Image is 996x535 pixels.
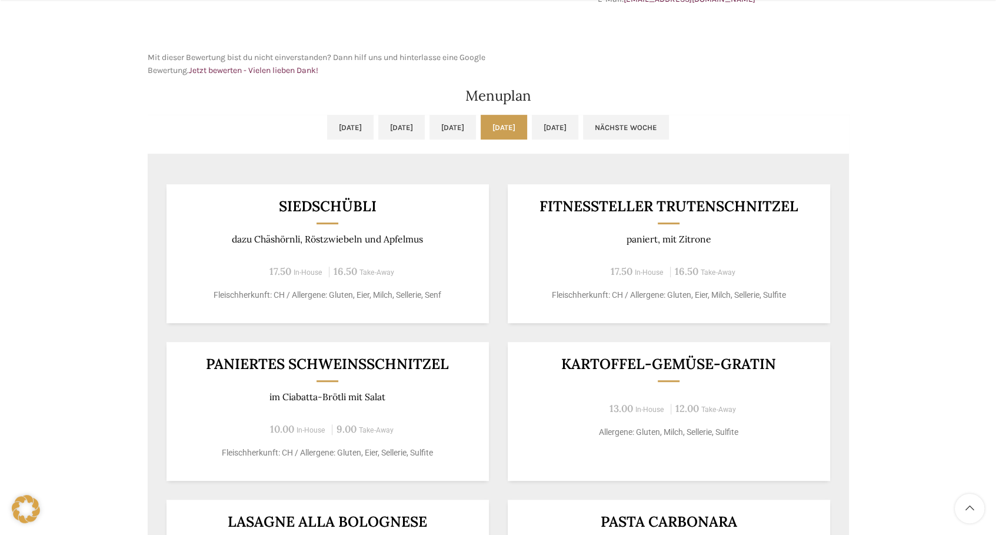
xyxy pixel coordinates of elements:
[701,406,736,414] span: Take-Away
[181,234,474,245] p: dazu Chäshörnli, Röstzwiebeln und Apfelmus
[378,115,425,139] a: [DATE]
[635,406,664,414] span: In-House
[522,289,815,301] p: Fleischherkunft: CH / Allergene: Gluten, Eier, Milch, Sellerie, Sulfite
[148,89,849,103] h2: Menuplan
[522,426,815,438] p: Allergene: Gluten, Milch, Sellerie, Sulfite
[583,115,669,139] a: Nächste Woche
[294,268,322,277] span: In-House
[675,402,699,415] span: 12.00
[955,494,984,523] a: Scroll to top button
[359,426,394,434] span: Take-Away
[635,268,664,277] span: In-House
[675,265,698,278] span: 16.50
[481,115,527,139] a: [DATE]
[337,423,357,436] span: 9.00
[532,115,578,139] a: [DATE]
[701,268,735,277] span: Take-Away
[181,447,474,459] p: Fleischherkunft: CH / Allergene: Gluten, Eier, Sellerie, Sulfite
[181,289,474,301] p: Fleischherkunft: CH / Allergene: Gluten, Eier, Milch, Sellerie, Senf
[297,426,325,434] span: In-House
[148,51,492,78] p: Mit dieser Bewertung bist du nicht einverstanden? Dann hilf uns und hinterlasse eine Google Bewer...
[522,357,815,371] h3: Kartoffel-Gemüse-Gratin
[609,402,633,415] span: 13.00
[522,514,815,529] h3: Pasta Carbonara
[181,391,474,403] p: im Ciabatta-Brötli mit Salat
[181,199,474,214] h3: Siedschübli
[359,268,394,277] span: Take-Away
[181,514,474,529] h3: Lasagne alla Bolognese
[429,115,476,139] a: [DATE]
[181,357,474,371] h3: Paniertes Schweinsschnitzel
[334,265,357,278] span: 16.50
[270,423,294,436] span: 10.00
[611,265,632,278] span: 17.50
[522,234,815,245] p: paniert, mit Zitrone
[327,115,374,139] a: [DATE]
[522,199,815,214] h3: Fitnessteller Trutenschnitzel
[189,65,318,75] a: Jetzt bewerten - Vielen lieben Dank!
[269,265,291,278] span: 17.50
